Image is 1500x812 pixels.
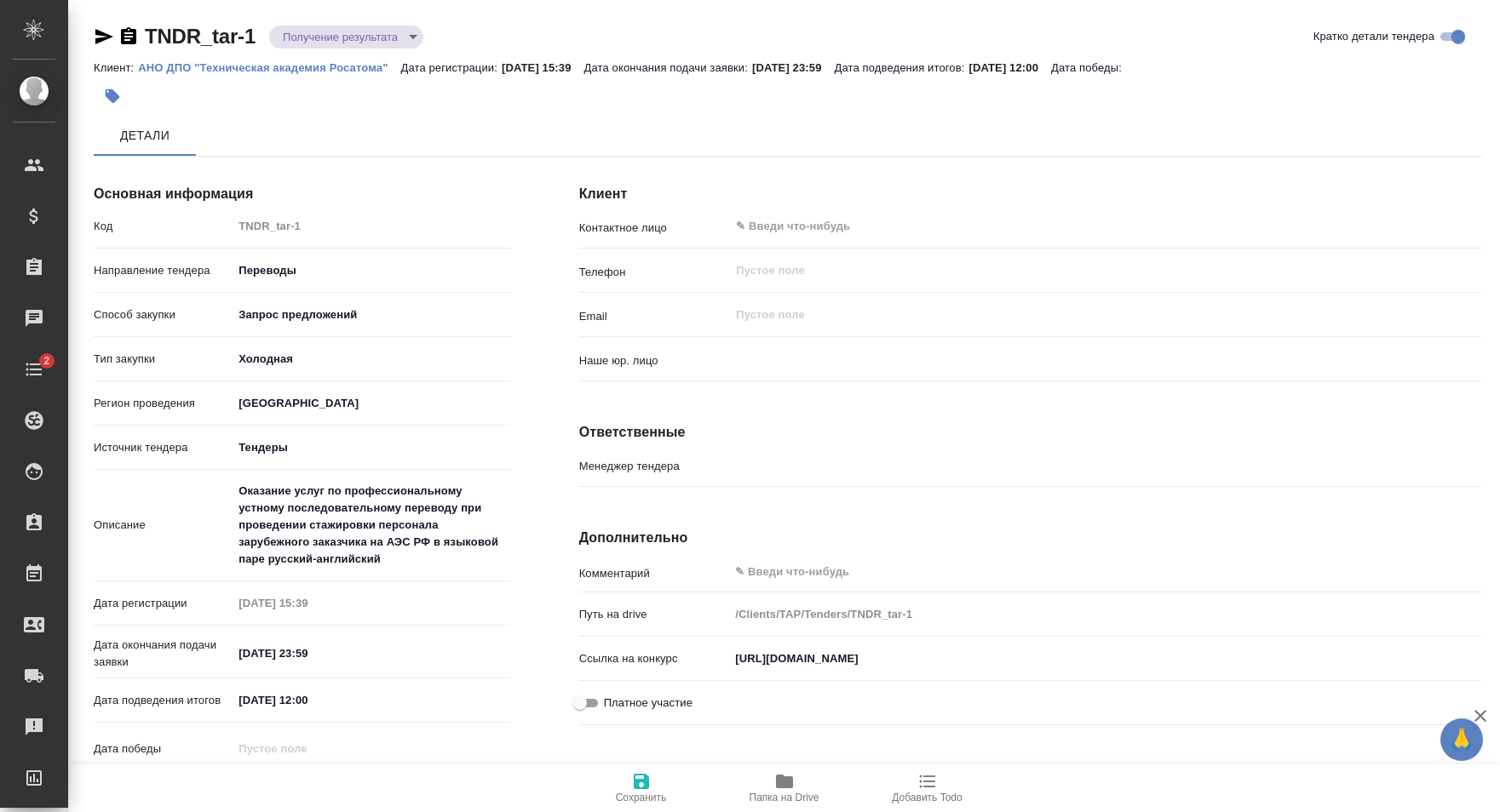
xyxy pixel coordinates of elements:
[579,458,730,475] p: Менеджер тендера
[1472,463,1475,466] button: Open
[233,300,510,329] div: Запрос предложений
[104,125,186,146] span: Детали
[502,61,584,74] p: [DATE] 15:39
[579,352,730,369] p: Наше юр. лицо
[94,595,233,612] p: Дата регистрации
[570,764,713,812] button: Сохранить
[1447,722,1476,758] span: 🙏
[94,61,138,74] p: Клиент:
[233,214,510,238] input: Пустое поле
[145,25,256,48] a: TNDR_tar-1
[734,305,1441,325] input: Пустое поле
[94,262,233,279] p: Направление тендера
[1313,28,1434,45] span: Кратко детали тендера
[94,306,233,323] p: Способ закупки
[233,433,510,462] div: [GEOGRAPHIC_DATA]
[892,792,962,803] span: Добавить Todo
[94,77,131,115] button: Добавить тэг
[94,395,233,412] p: Регион проведения
[729,602,1481,626] input: Пустое поле
[604,695,693,712] span: Платное участие
[233,641,382,666] input: ✎ Введи что-нибудь
[579,565,730,582] p: Комментарий
[233,345,510,374] div: Холодная
[278,30,403,44] button: Получение результата
[118,26,139,47] button: Скопировать ссылку
[713,764,856,812] button: Папка на Drive
[94,741,233,758] p: Дата победы
[750,792,819,803] span: Папка на Drive
[233,256,510,285] div: Переводы
[579,650,730,667] p: Ссылка на конкурс
[579,184,1481,204] h4: Клиент
[1472,357,1475,361] button: Open
[233,477,510,574] textarea: Оказание услуг по профессиональному устному последовательному переводу при проведении стажировки ...
[233,736,382,761] input: Пустое поле
[579,264,730,281] p: Телефон
[94,351,233,368] p: Тип закупки
[835,61,969,74] p: Дата подведения итогов:
[579,308,730,325] p: Email
[233,688,382,712] input: ✎ Введи что-нибудь
[269,26,423,49] div: Получение результата
[94,184,511,204] h4: Основная информация
[33,352,60,369] span: 2
[968,61,1051,74] p: [DATE] 12:00
[94,637,233,671] p: Дата окончания подачи заявки
[138,60,400,74] a: АНО ДПО "Техническая академия Росатома"
[94,439,233,456] p: Источник тендера
[734,260,1441,281] input: Пустое поле
[616,792,667,803] span: Сохранить
[1472,225,1475,228] button: Open
[94,517,233,534] p: Описание
[94,218,233,235] p: Код
[579,528,1481,548] h4: Дополнительно
[856,764,999,812] button: Добавить Todo
[94,692,233,709] p: Дата подведения итогов
[579,606,730,623] p: Путь на drive
[94,26,114,47] button: Скопировать ссылку для ЯМессенджера
[4,348,64,391] a: 2
[401,61,502,74] p: Дата регистрации:
[1440,718,1483,761] button: 🙏
[752,61,835,74] p: [DATE] 23:59
[729,646,1481,671] input: ✎ Введи что-нибудь
[138,61,400,74] p: АНО ДПО "Техническая академия Росатома"
[584,61,752,74] p: Дата окончания подачи заявки:
[579,220,730,237] p: Контактное лицо
[579,422,1481,443] h4: Ответственные
[233,591,382,615] input: Пустое поле
[734,216,1419,237] input: ✎ Введи что-нибудь
[1051,61,1126,74] p: Дата победы:
[233,389,510,418] div: [GEOGRAPHIC_DATA]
